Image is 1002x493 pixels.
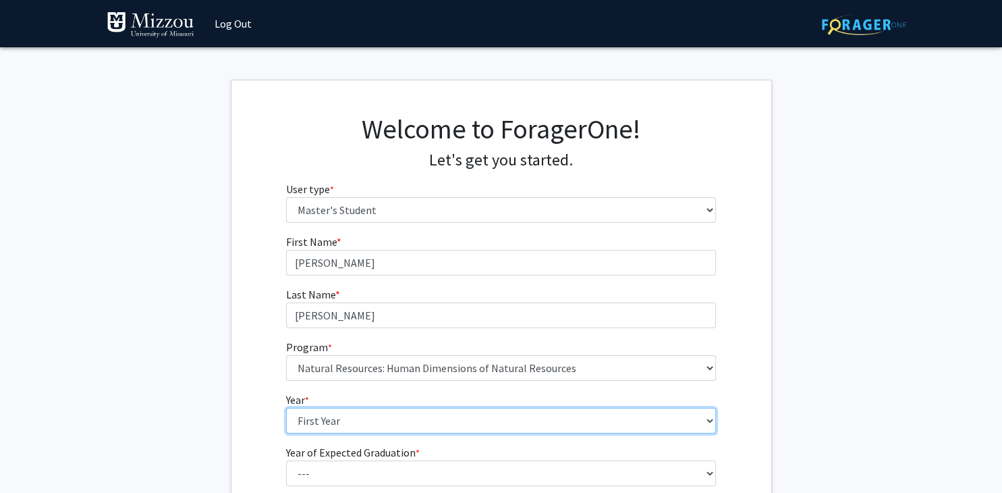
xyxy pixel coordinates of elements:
img: ForagerOne Logo [822,14,906,35]
label: Year [286,392,309,408]
label: Program [286,339,332,355]
label: Year of Expected Graduation [286,444,420,461]
span: Last Name [286,288,335,301]
label: User type [286,181,334,197]
img: University of Missouri Logo [107,11,194,38]
h4: Let's get you started. [286,151,716,170]
iframe: Chat [10,432,57,483]
h1: Welcome to ForagerOne! [286,113,716,145]
span: First Name [286,235,337,249]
